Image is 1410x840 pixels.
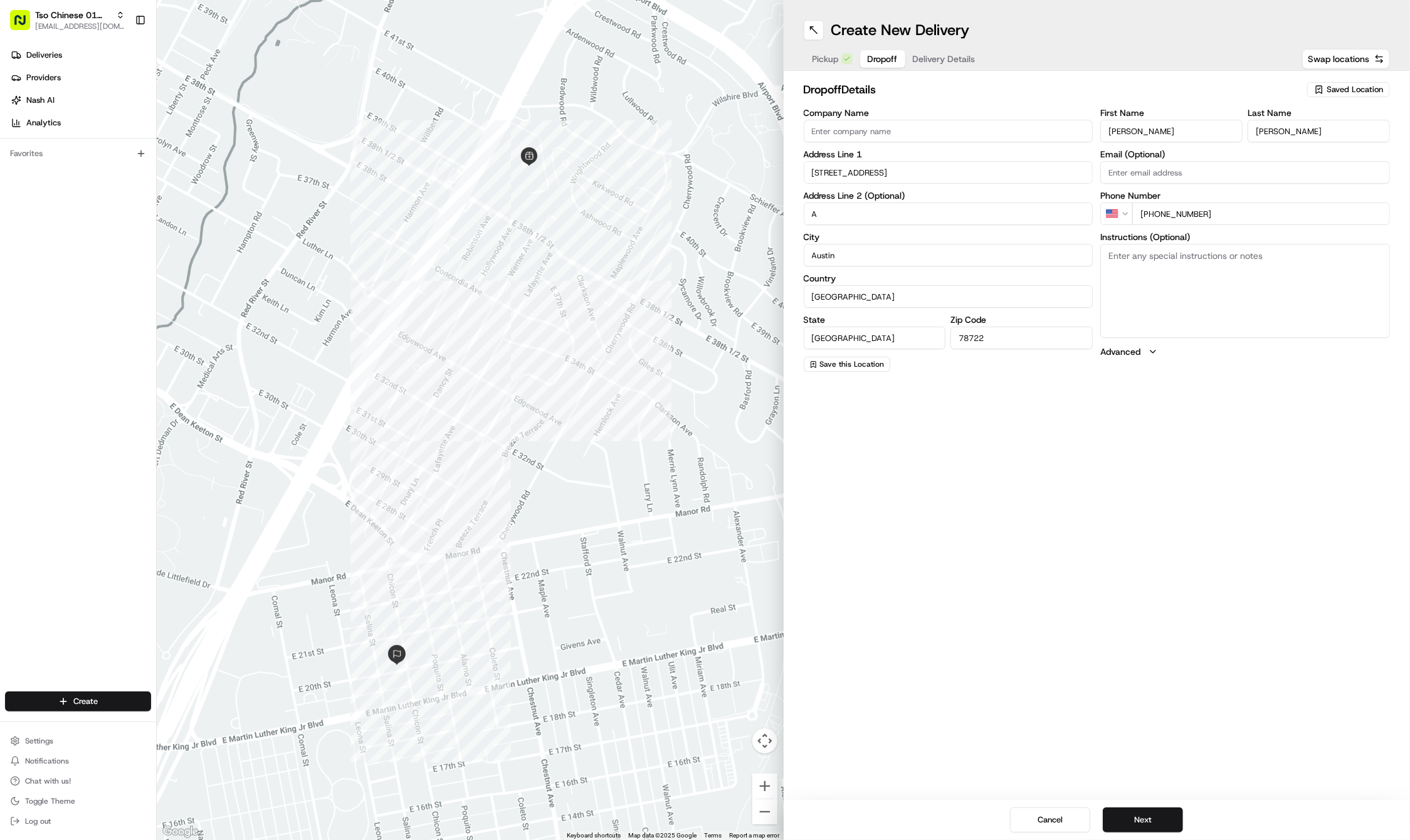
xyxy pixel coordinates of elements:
input: Enter phone number [1132,202,1390,225]
button: Settings [5,732,151,750]
input: Enter email address [1100,161,1390,184]
button: Zoom out [752,799,777,824]
button: Save this Location [804,357,890,372]
a: Deliveries [5,45,156,65]
span: Pickup [813,53,839,65]
span: Settings [25,736,53,746]
input: Clear [33,81,207,95]
button: Create [5,691,151,711]
button: Chat with us! [5,772,151,790]
span: Notifications [25,756,69,766]
a: Report a map error [730,832,780,839]
button: Start new chat [213,124,228,139]
div: 💻 [106,184,116,194]
a: 📗Knowledge Base [8,177,101,200]
a: Providers [5,68,156,88]
button: Toggle Theme [5,792,151,810]
a: Analytics [5,113,156,133]
input: Enter state [804,327,946,349]
input: Enter country [804,285,1093,308]
span: Delivery Details [913,53,976,65]
div: We're available if you need us! [43,133,159,143]
span: Dropoff [868,53,898,65]
label: First Name [1100,108,1243,117]
span: Log out [25,816,51,826]
label: Address Line 2 (Optional) [804,191,1093,200]
span: Map data ©2025 Google [629,832,697,839]
p: Welcome 👋 [13,51,228,71]
button: [EMAIL_ADDRESS][DOMAIN_NAME] [35,21,125,31]
span: Create [73,696,98,707]
span: API Documentation [118,182,201,195]
button: Notifications [5,752,151,770]
a: Terms [705,832,722,839]
span: Saved Location [1327,84,1383,95]
button: Swap locations [1302,49,1390,69]
label: Zip Code [950,315,1093,324]
button: Zoom in [752,774,777,799]
span: Nash AI [26,95,55,106]
span: Pylon [125,213,152,223]
a: Powered byPylon [88,213,152,223]
input: Enter address [804,161,1093,184]
span: Providers [26,72,61,83]
button: Saved Location [1307,81,1390,98]
a: 💻API Documentation [101,177,206,200]
button: Tso Chinese 01 Cherrywood[EMAIL_ADDRESS][DOMAIN_NAME] [5,5,130,35]
input: Enter zip code [950,327,1093,349]
span: Save this Location [820,359,885,369]
label: State [804,315,946,324]
input: Enter company name [804,120,1093,142]
img: 1736555255976-a54dd68f-1ca7-489b-9aae-adbdc363a1c4 [13,120,35,143]
label: Last Name [1248,108,1390,117]
label: City [804,233,1093,241]
div: 📗 [13,184,23,194]
button: Cancel [1010,807,1090,832]
img: Google [160,824,201,840]
input: Enter city [804,244,1093,266]
h2: dropoff Details [804,81,1300,98]
button: Log out [5,812,151,830]
span: Swap locations [1308,53,1369,65]
button: Advanced [1100,345,1390,358]
div: Favorites [5,144,151,164]
label: Email (Optional) [1100,150,1390,159]
button: Tso Chinese 01 Cherrywood [35,9,111,21]
input: Enter first name [1100,120,1243,142]
div: Start new chat [43,120,206,133]
button: Map camera controls [752,728,777,753]
span: Toggle Theme [25,796,75,806]
span: Analytics [26,117,61,129]
label: Country [804,274,1093,283]
label: Phone Number [1100,191,1390,200]
button: Next [1103,807,1183,832]
span: Deliveries [26,50,62,61]
label: Advanced [1100,345,1140,358]
img: Nash [13,13,38,38]
label: Address Line 1 [804,150,1093,159]
span: Knowledge Base [25,182,96,195]
label: Company Name [804,108,1093,117]
input: Enter last name [1248,120,1390,142]
a: Nash AI [5,90,156,110]
input: Apartment, suite, unit, etc. [804,202,1093,225]
h1: Create New Delivery [831,20,970,40]
span: Chat with us! [25,776,71,786]
label: Instructions (Optional) [1100,233,1390,241]
a: Open this area in Google Maps (opens a new window) [160,824,201,840]
button: Keyboard shortcuts [567,831,621,840]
